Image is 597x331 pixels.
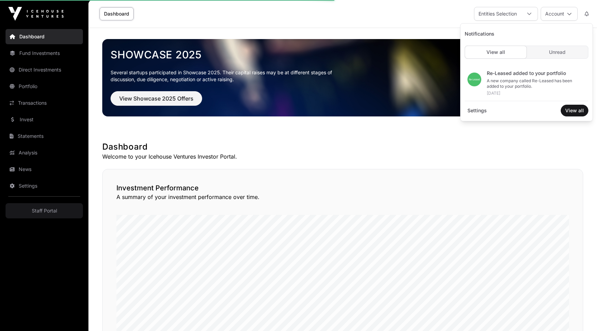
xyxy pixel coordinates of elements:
span: Notifications [462,28,497,40]
a: Statements [6,129,83,144]
img: download.png [467,73,481,86]
a: News [6,162,83,177]
a: Fund Investments [6,46,83,61]
span: Unread [549,49,566,56]
span: View all [565,107,584,114]
div: [DATE] [487,91,583,96]
h2: Investment Performance [116,183,569,193]
div: A new company called Re-Leased has been added to your portfolio. [487,78,583,89]
a: Analysis [6,145,83,160]
div: Re-Leased added to your portfolio [487,70,583,77]
iframe: Chat Widget [562,298,597,331]
div: Entities Selection [474,7,521,20]
p: Several startups participated in Showcase 2025. Their capital raises may be at different stages o... [111,69,343,83]
a: Direct Investments [6,62,83,77]
a: View Showcase 2025 Offers [111,98,202,105]
img: Icehouse Ventures Logo [8,7,64,21]
a: Dashboard [6,29,83,44]
a: Staff Portal [6,203,83,218]
a: Showcase 2025 [111,48,575,61]
a: Settings [465,104,490,117]
span: View Showcase 2025 Offers [119,94,193,103]
a: Invest [6,112,83,127]
button: Account [541,7,578,21]
a: Portfolio [6,79,83,94]
h1: Dashboard [102,141,583,152]
button: View Showcase 2025 Offers [111,91,202,106]
img: Showcase 2025 [102,39,583,116]
a: Re-Leased added to your portfolioA new company called Re-Leased has been added to your portfolio.... [465,66,588,101]
a: Dashboard [99,7,134,20]
button: View all [561,105,588,116]
p: A summary of your investment performance over time. [116,193,569,201]
a: Transactions [6,95,83,111]
a: Settings [6,178,83,193]
p: Welcome to your Icehouse Ventures Investor Portal. [102,152,583,161]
